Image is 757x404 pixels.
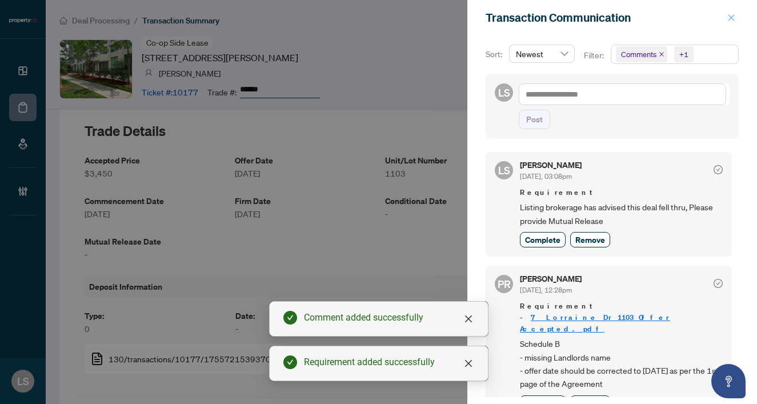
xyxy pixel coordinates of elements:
[464,359,473,368] span: close
[462,313,475,325] a: Close
[498,162,510,178] span: LS
[616,46,667,62] span: Comments
[520,201,723,227] span: Listing brokerage has advised this deal fell thru, Please provide Mutual Release
[679,49,688,60] div: +1
[520,275,582,283] h5: [PERSON_NAME]
[621,49,656,60] span: Comments
[525,234,560,246] span: Complete
[570,232,610,247] button: Remove
[714,279,723,288] span: check-circle
[304,311,474,325] div: Comment added successfully
[519,110,550,129] button: Post
[659,51,664,57] span: close
[727,14,735,22] span: close
[304,355,474,369] div: Requirement added successfully
[520,172,572,181] span: [DATE], 03:08pm
[520,187,723,198] span: Requirement
[714,165,723,174] span: check-circle
[486,9,724,26] div: Transaction Communication
[516,45,568,62] span: Newest
[486,48,504,61] p: Sort:
[498,276,511,292] span: PR
[498,85,510,101] span: LS
[520,232,566,247] button: Complete
[283,355,297,369] span: check-circle
[462,357,475,370] a: Close
[520,286,572,294] span: [DATE], 12:28pm
[584,49,606,62] p: Filter:
[711,364,746,398] button: Open asap
[520,337,723,391] span: Schedule B - missing Landlords name - offer date should be corrected to [DATE] as per the 1st pag...
[464,314,473,323] span: close
[520,161,582,169] h5: [PERSON_NAME]
[575,234,605,246] span: Remove
[520,301,723,335] span: Requirement -
[283,311,297,325] span: check-circle
[520,313,670,334] a: 7_Lorraine_Dr_1103_Offer Accepted.pdf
